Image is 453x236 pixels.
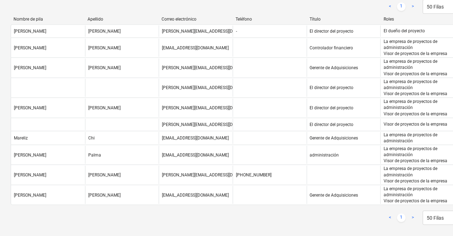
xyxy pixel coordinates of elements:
div: [EMAIL_ADDRESS][DOMAIN_NAME] [162,193,229,198]
p: La empresa de proyectos de administración [384,59,452,71]
div: [PERSON_NAME] [88,45,121,50]
p: La empresa de proyectos de administración [384,186,452,198]
div: [PERSON_NAME] [88,65,121,70]
div: [PERSON_NAME][EMAIL_ADDRESS][DOMAIN_NAME] [162,65,261,70]
span: El director del proyecto [310,105,354,110]
div: [PERSON_NAME] [14,153,46,158]
p: La empresa de proyectos de administración [384,132,452,144]
span: El director del proyecto [310,85,354,90]
p: La empresa de proyectos de administración [384,146,452,158]
div: Palma [88,153,101,158]
p: Visor de proyectos de la empresa [384,178,452,184]
div: [PERSON_NAME] [88,29,121,34]
div: [PERSON_NAME] [14,172,46,177]
div: [PERSON_NAME][EMAIL_ADDRESS][DOMAIN_NAME] [162,29,261,34]
div: [PERSON_NAME] [88,105,121,110]
a: Page 1 is your current page [397,214,406,222]
span: Gerente de Adquisiciones [310,65,358,70]
div: [EMAIL_ADDRESS][DOMAIN_NAME] [162,136,229,141]
a: Next page [409,2,417,11]
p: El dueño del proyecto [384,28,425,34]
div: [PERSON_NAME][EMAIL_ADDRESS][DOMAIN_NAME] [162,85,261,90]
div: Roles [384,17,452,22]
span: El director del proyecto [310,122,354,127]
p: Visor de proyectos de la empresa [384,51,452,57]
div: [PERSON_NAME][EMAIL_ADDRESS][DOMAIN_NAME] [162,172,261,177]
span: Gerente de Adquisiciones [310,193,358,198]
div: [PERSON_NAME] [14,65,46,70]
div: [EMAIL_ADDRESS][DOMAIN_NAME] [162,153,229,158]
a: Previous page [386,214,394,222]
div: [PERSON_NAME] [14,45,46,50]
p: Visor de proyectos de la empresa [384,71,452,77]
div: [PERSON_NAME] [88,193,121,198]
p: La empresa de proyectos de administración [384,166,452,178]
div: Nombre de pila [14,17,82,22]
div: Widget de chat [417,202,453,236]
div: [PERSON_NAME][EMAIL_ADDRESS][DOMAIN_NAME] [162,122,261,127]
p: Visor de proyectos de la empresa [384,198,452,204]
span: administración [310,153,339,158]
p: La empresa de proyectos de administración [384,79,452,91]
p: Visor de proyectos de la empresa [384,111,452,117]
div: Apellido [88,17,156,22]
div: Mareliz [14,136,28,141]
p: La empresa de proyectos de administración [384,39,452,51]
p: Visor de proyectos de la empresa [384,91,452,97]
p: La empresa de proyectos de administración [384,99,452,111]
div: [PERSON_NAME] [14,193,46,198]
div: Teléfono [236,17,304,22]
div: [PHONE_NUMBER] [236,172,272,177]
iframe: Chat Widget [417,202,453,236]
div: [PERSON_NAME] [14,105,46,110]
div: [PERSON_NAME] [14,29,46,34]
div: Chi [88,136,95,141]
div: [PERSON_NAME][EMAIL_ADDRESS][DOMAIN_NAME] [162,105,261,110]
div: Correo electrónico [162,17,230,22]
div: Título [310,17,378,22]
div: [PERSON_NAME] [88,172,121,177]
span: Controlador financiero [310,45,353,50]
span: Gerente de Adquisiciones [310,136,358,141]
div: [EMAIL_ADDRESS][DOMAIN_NAME] [162,45,229,50]
a: Previous page [386,2,394,11]
a: Next page [409,214,417,222]
p: Visor de proyectos de la empresa [384,121,447,127]
a: Page 1 is your current page [397,2,406,11]
span: El director del proyecto [310,29,354,34]
p: Visor de proyectos de la empresa [384,158,452,164]
div: - [236,29,237,34]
